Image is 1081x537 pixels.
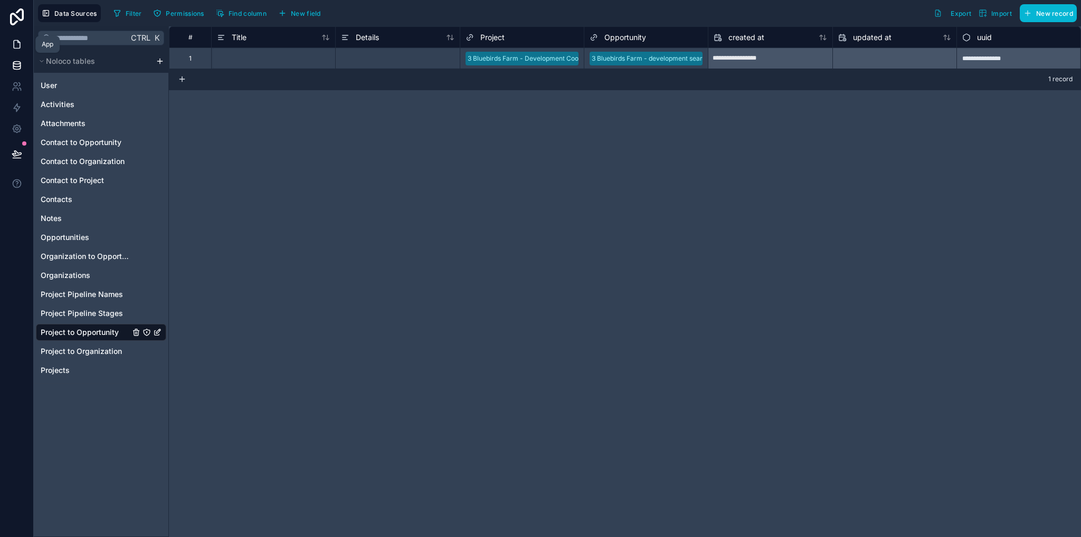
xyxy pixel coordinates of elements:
[130,31,151,44] span: Ctrl
[977,32,992,43] span: uuid
[177,33,203,41] div: #
[975,4,1016,22] button: Import
[38,4,101,22] button: Data Sources
[291,9,321,17] span: New field
[1036,9,1073,17] span: New record
[149,5,212,21] a: Permissions
[468,54,625,63] div: 3 Bluebirds Farm - Development Coordinator Search
[229,9,267,17] span: Find column
[189,54,192,63] div: 1
[930,4,975,22] button: Export
[274,5,325,21] button: New field
[1048,75,1073,83] span: 1 record
[480,32,505,43] span: Project
[951,9,971,17] span: Export
[232,32,246,43] span: Title
[153,34,160,42] span: K
[356,32,379,43] span: Details
[109,5,146,21] button: Filter
[126,9,142,17] span: Filter
[728,32,764,43] span: created at
[212,5,270,21] button: Find column
[853,32,892,43] span: updated at
[592,54,710,63] div: 3 Bluebirds Farm - development search
[42,40,53,49] div: App
[1016,4,1077,22] a: New record
[1020,4,1077,22] button: New record
[604,32,646,43] span: Opportunity
[54,9,97,17] span: Data Sources
[149,5,207,21] button: Permissions
[991,9,1012,17] span: Import
[166,9,204,17] span: Permissions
